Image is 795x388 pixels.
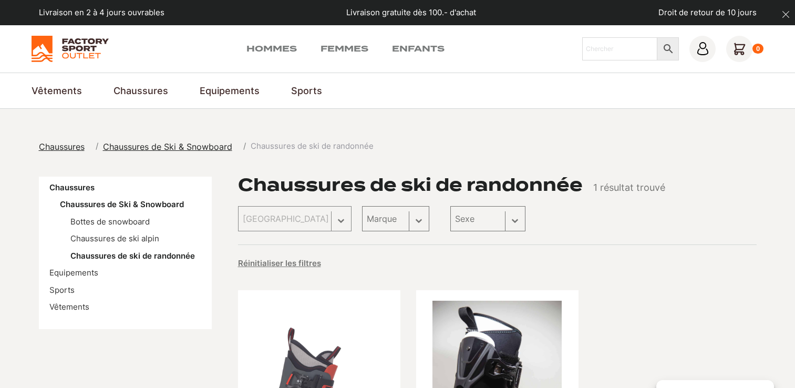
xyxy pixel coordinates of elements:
[658,7,757,19] p: Droit de retour de 10 jours
[582,37,658,60] input: Chercher
[346,7,476,19] p: Livraison gratuite dès 100.- d'achat
[321,43,368,55] a: Femmes
[291,84,322,98] a: Sports
[39,7,164,19] p: Livraison en 2 à 4 jours ouvrables
[103,140,239,153] a: Chaussures de Ski & Snowboard
[238,177,583,193] h1: Chaussures de ski de randonnée
[251,140,374,152] span: Chaussures de ski de randonnée
[113,84,168,98] a: Chaussures
[70,251,195,261] a: Chaussures de ski de randonnée
[32,36,109,62] img: Factory Sport Outlet
[49,182,95,192] a: Chaussures
[39,140,91,153] a: Chaussures
[70,217,150,227] a: Bottes de snowboard
[777,5,795,24] button: dismiss
[49,285,75,295] a: Sports
[60,199,184,209] a: Chaussures de Ski & Snowboard
[32,84,82,98] a: Vêtements
[49,302,89,312] a: Vêtements
[103,141,232,152] span: Chaussures de Ski & Snowboard
[39,141,85,152] span: Chaussures
[200,84,260,98] a: Equipements
[752,44,763,54] div: 0
[49,268,98,278] a: Equipements
[246,43,297,55] a: Hommes
[70,233,159,243] a: Chaussures de ski alpin
[392,43,445,55] a: Enfants
[39,140,374,153] nav: breadcrumbs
